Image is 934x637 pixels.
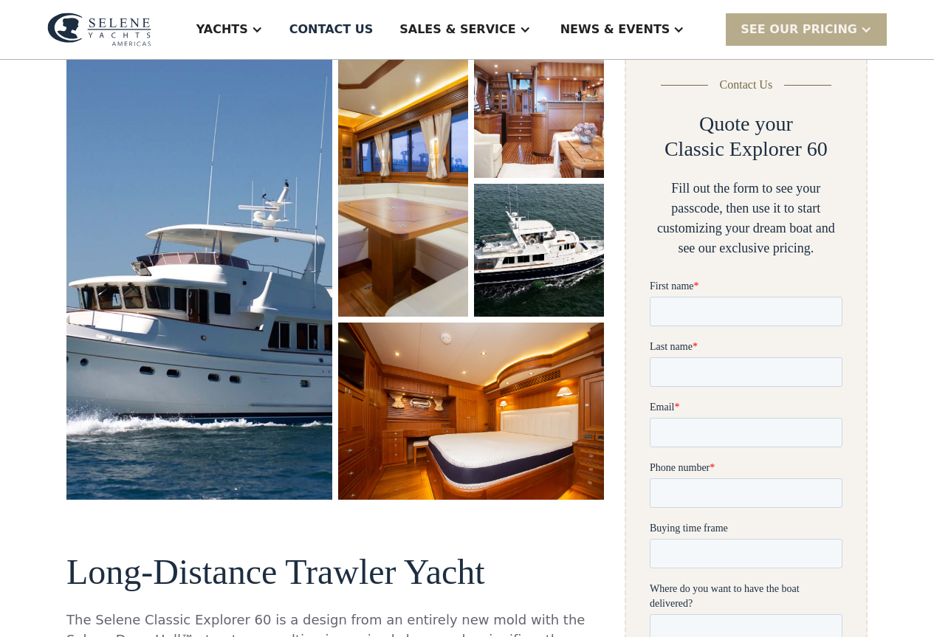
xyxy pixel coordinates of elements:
div: SEE Our Pricing [726,13,887,45]
img: logo [47,13,151,47]
a: open lightbox [66,45,332,500]
div: Contact US [289,21,374,38]
a: open lightbox [338,323,604,500]
div: Yachts [196,21,248,38]
div: SEE Our Pricing [741,21,857,38]
div: News & EVENTS [560,21,670,38]
div: Sales & Service [399,21,515,38]
a: open lightbox [474,45,604,178]
h2: Quote your [699,111,793,137]
span: We respect your time - only the good stuff, never spam. [1,582,174,607]
span: Tick the box below to receive occasional updates, exclusive offers, and VIP access via text message. [1,533,174,572]
h2: Long-Distance Trawler Yacht [66,553,604,592]
a: open lightbox [474,184,604,317]
div: Contact Us [720,76,773,94]
a: open lightbox [338,45,468,317]
h2: Classic Explorer 60 [665,137,828,162]
div: Fill out the form to see your passcode, then use it to start customizing your dream boat and see ... [650,179,842,258]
